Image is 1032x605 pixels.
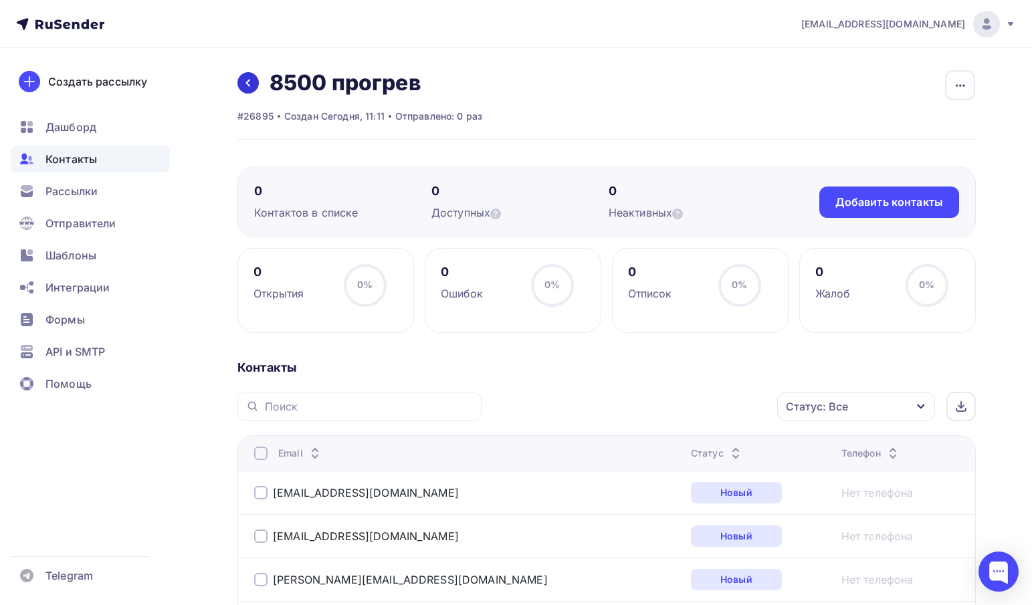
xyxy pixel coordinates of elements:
[841,528,914,544] a: Нет телефона
[265,399,474,414] input: Поиск
[45,376,92,392] span: Помощь
[691,569,782,590] div: Новый
[45,247,96,263] span: Шаблоны
[273,573,548,586] a: [PERSON_NAME][EMAIL_ADDRESS][DOMAIN_NAME]
[841,485,914,501] a: Нет телефона
[357,279,373,290] span: 0%
[11,210,170,237] a: Отправители
[11,114,170,140] a: Дашборд
[628,264,672,280] div: 0
[45,183,98,199] span: Рассылки
[801,11,1016,37] a: [EMAIL_ADDRESS][DOMAIN_NAME]
[11,242,170,269] a: Шаблоны
[11,178,170,205] a: Рассылки
[45,151,97,167] span: Контакты
[254,183,431,199] div: 0
[48,74,147,90] div: Создать рассылку
[284,110,385,123] div: Создан Сегодня, 11:11
[441,285,484,301] div: Ошибок
[835,195,943,210] div: Добавить контакты
[609,205,786,221] div: Неактивных
[253,264,304,280] div: 0
[841,572,914,588] a: Нет телефона
[919,279,934,290] span: 0%
[45,568,93,584] span: Telegram
[45,312,85,328] span: Формы
[431,205,609,221] div: Доступных
[691,482,782,503] div: Новый
[815,264,851,280] div: 0
[441,264,484,280] div: 0
[45,344,105,360] span: API и SMTP
[11,146,170,172] a: Контакты
[815,285,851,301] div: Жалоб
[777,392,936,421] button: Статус: Все
[841,447,901,460] div: Телефон
[691,525,782,547] div: Новый
[544,279,560,290] span: 0%
[431,183,609,199] div: 0
[45,279,110,295] span: Интеграции
[45,119,96,135] span: Дашборд
[253,285,304,301] div: Открытия
[270,70,421,96] h2: 8500 прогрев
[628,285,672,301] div: Отписок
[273,486,459,499] a: [EMAIL_ADDRESS][DOMAIN_NAME]
[691,447,744,460] div: Статус
[254,205,431,221] div: Контактов в списке
[801,17,965,31] span: [EMAIL_ADDRESS][DOMAIN_NAME]
[237,360,976,376] div: Контакты
[11,306,170,333] a: Формы
[732,279,747,290] span: 0%
[273,529,459,543] a: [EMAIL_ADDRESS][DOMAIN_NAME]
[45,215,116,231] span: Отправители
[278,447,323,460] div: Email
[395,110,482,123] div: Отправлено: 0 раз
[237,110,274,123] div: #26895
[786,398,848,414] div: Статус: Все
[609,183,786,199] div: 0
